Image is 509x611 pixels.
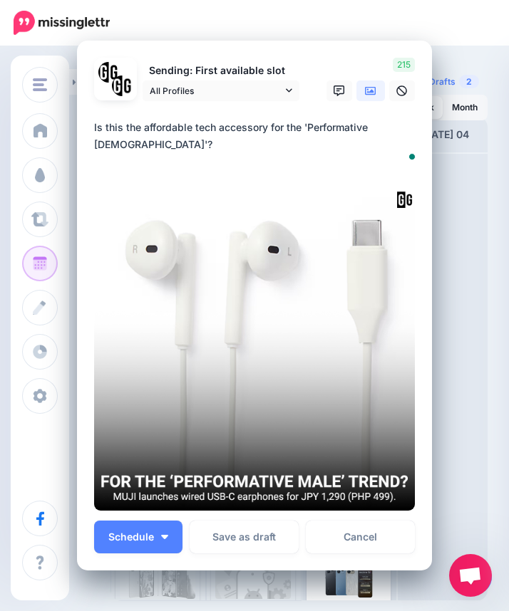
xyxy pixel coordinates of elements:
[306,521,415,553] a: Cancel
[190,521,299,553] button: Save as draft
[108,532,154,542] span: Schedule
[143,80,299,101] a: All Profiles
[94,119,422,170] textarea: To enrich screen reader interactions, please activate Accessibility in Grammarly extension settings
[393,58,415,72] span: 215
[94,521,182,553] button: Schedule
[161,535,168,539] img: arrow-down-white.png
[98,62,119,83] img: 353459792_649996473822713_4483302954317148903_n-bsa138318.png
[94,119,422,187] div: Is this the affordable tech accessory for the 'Performative [DEMOGRAPHIC_DATA]'? Read here:
[150,83,282,98] span: All Profiles
[94,190,415,511] img: FK5F3RGG84HTUTU2727KEWG4RF3ZQWQY.png
[112,75,133,96] img: JT5sWCfR-79925.png
[143,63,299,79] p: Sending: First available slot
